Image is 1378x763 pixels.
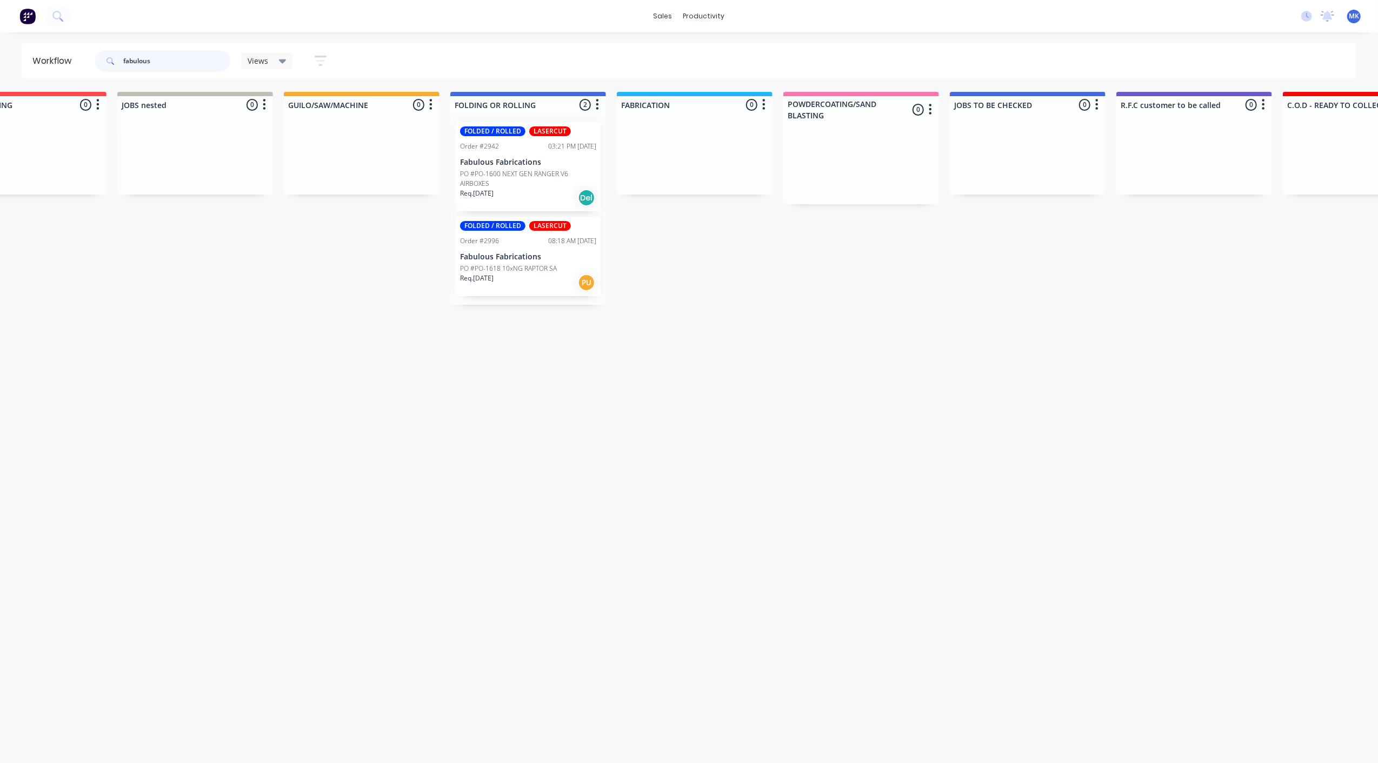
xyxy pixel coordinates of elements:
span: MK [1349,11,1359,21]
img: Factory [19,8,36,24]
p: PO #PO-1618 10xNG RAPTOR SA [460,264,557,273]
div: productivity [678,8,730,24]
div: FOLDED / ROLLED [460,126,525,136]
span: Views [248,55,268,66]
div: PU [578,274,595,291]
div: LASERCUT [529,126,571,136]
div: FOLDED / ROLLEDLASERCUTOrder #299608:18 AM [DATE]Fabulous FabricationsPO #PO-1618 10xNG RAPTOR SA... [456,217,601,296]
div: Order #2942 [460,142,499,151]
div: 03:21 PM [DATE] [548,142,596,151]
div: Order #2996 [460,236,499,246]
div: FOLDED / ROLLEDLASERCUTOrder #294203:21 PM [DATE]Fabulous FabricationsPO #PO-1600 NEXT GEN RANGER... [456,122,601,211]
p: PO #PO-1600 NEXT GEN RANGER V6 AIRBOXES [460,169,596,189]
p: Fabulous Fabrications [460,158,596,167]
input: Search for orders... [123,50,230,72]
p: Req. [DATE] [460,189,494,198]
div: sales [648,8,678,24]
p: Req. [DATE] [460,273,494,283]
p: Fabulous Fabrications [460,252,596,262]
div: LASERCUT [529,221,571,231]
div: FOLDED / ROLLED [460,221,525,231]
div: Workflow [32,55,77,68]
div: 08:18 AM [DATE] [548,236,596,246]
div: Del [578,189,595,206]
